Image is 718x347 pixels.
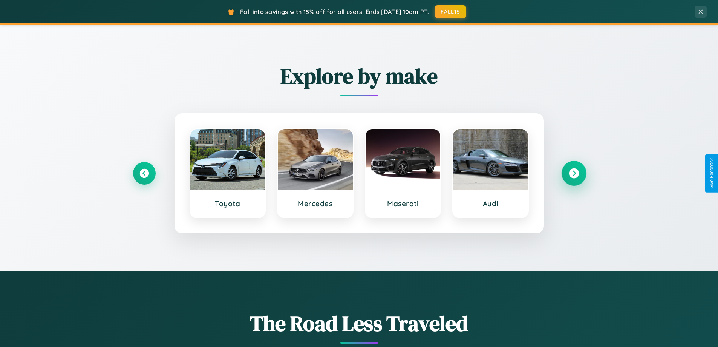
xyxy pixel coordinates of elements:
[198,199,258,208] h3: Toyota
[133,62,585,91] h2: Explore by make
[435,5,466,18] button: FALL15
[373,199,433,208] h3: Maserati
[709,158,714,189] div: Give Feedback
[240,8,429,15] span: Fall into savings with 15% off for all users! Ends [DATE] 10am PT.
[285,199,345,208] h3: Mercedes
[461,199,521,208] h3: Audi
[133,309,585,338] h1: The Road Less Traveled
